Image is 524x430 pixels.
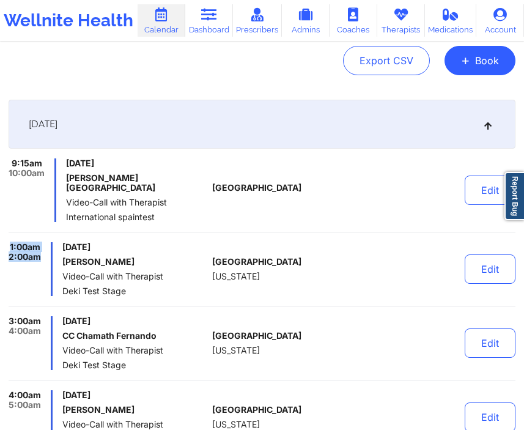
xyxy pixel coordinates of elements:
span: 1:00am [10,242,40,252]
span: + [461,57,470,64]
span: [US_STATE] [212,346,260,355]
a: Coaches [330,4,377,37]
a: Account [476,4,524,37]
span: 2:00am [9,252,41,262]
span: 10:00am [9,168,45,178]
span: [GEOGRAPHIC_DATA] [212,183,301,193]
span: [DATE] [62,316,207,326]
a: Calendar [138,4,185,37]
span: [DATE] [62,242,207,252]
span: [GEOGRAPHIC_DATA] [212,257,301,267]
a: Dashboard [185,4,233,37]
span: Deki Test Stage [62,286,207,296]
span: 4:00am [9,326,41,336]
span: [GEOGRAPHIC_DATA] [212,331,301,341]
a: Medications [425,4,476,37]
span: [GEOGRAPHIC_DATA] [212,405,301,415]
button: Edit [465,328,515,358]
button: Edit [465,176,515,205]
span: [DATE] [29,118,57,130]
span: Video-Call with Therapist [62,346,207,355]
a: Report Bug [504,172,524,220]
span: [DATE] [66,158,207,168]
button: +Book [445,46,515,75]
span: [DATE] [62,390,207,400]
a: Therapists [377,4,425,37]
span: 4:00am [9,390,41,400]
span: Video-Call with Therapist [62,272,207,281]
button: Edit [465,254,515,284]
button: Export CSV [343,46,430,75]
span: 9:15am [12,158,42,168]
span: Deki Test Stage [62,360,207,370]
span: 3:00am [9,316,41,326]
span: International spaintest [66,212,207,222]
span: Video-Call with Therapist [66,198,207,207]
span: 5:00am [9,400,41,410]
span: [US_STATE] [212,272,260,281]
a: Prescribers [233,4,282,37]
span: Video-Call with Therapist [62,420,207,429]
span: [US_STATE] [212,420,260,429]
h6: [PERSON_NAME] [62,257,207,267]
h6: [PERSON_NAME] [62,405,207,415]
a: Admins [282,4,330,37]
h6: CC Chamath Fernando [62,331,207,341]
h6: [PERSON_NAME] [GEOGRAPHIC_DATA] [66,173,207,193]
